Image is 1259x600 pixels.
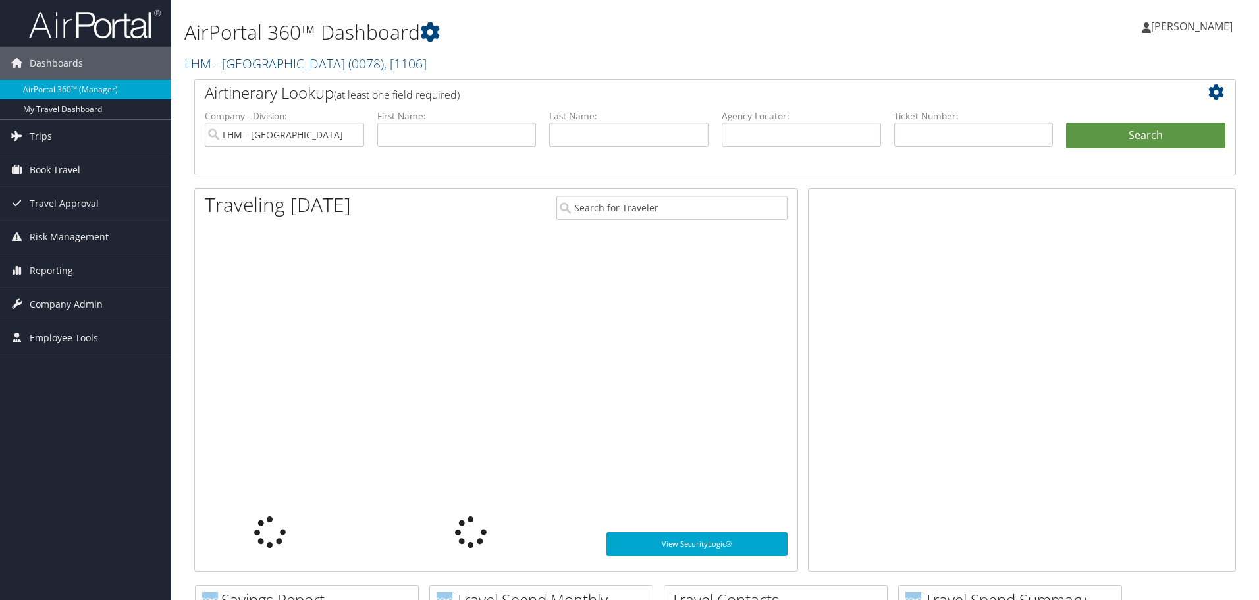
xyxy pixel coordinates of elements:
[348,55,384,72] span: ( 0078 )
[1066,123,1225,149] button: Search
[30,288,103,321] span: Company Admin
[30,153,80,186] span: Book Travel
[205,109,364,123] label: Company - Division:
[556,196,788,220] input: Search for Traveler
[30,221,109,254] span: Risk Management
[606,532,788,556] a: View SecurityLogic®
[377,109,537,123] label: First Name:
[894,109,1054,123] label: Ticket Number:
[184,18,892,46] h1: AirPortal 360™ Dashboard
[549,109,709,123] label: Last Name:
[30,120,52,153] span: Trips
[29,9,161,40] img: airportal-logo.png
[30,187,99,220] span: Travel Approval
[722,109,881,123] label: Agency Locator:
[334,88,460,102] span: (at least one field required)
[184,55,427,72] a: LHM - [GEOGRAPHIC_DATA]
[205,82,1138,104] h2: Airtinerary Lookup
[30,47,83,80] span: Dashboards
[384,55,427,72] span: , [ 1106 ]
[1151,19,1233,34] span: [PERSON_NAME]
[205,191,351,219] h1: Traveling [DATE]
[1142,7,1246,46] a: [PERSON_NAME]
[30,321,98,354] span: Employee Tools
[30,254,73,287] span: Reporting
